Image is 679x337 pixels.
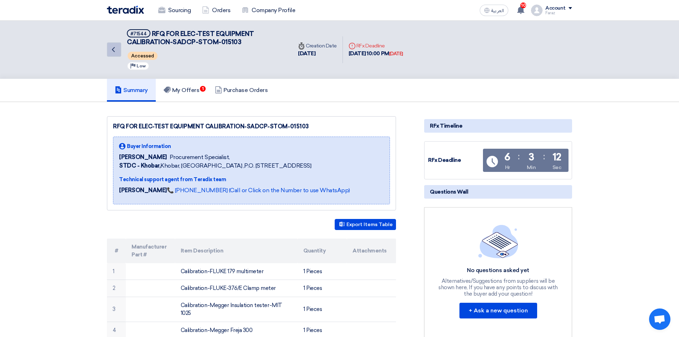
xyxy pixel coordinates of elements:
[130,31,147,36] div: #71544
[175,263,298,280] td: Calibration-FLUKE 179 multimeter
[200,86,206,92] span: 1
[298,42,337,50] div: Creation Date
[107,297,126,322] td: 3
[119,187,167,194] strong: [PERSON_NAME]
[127,30,254,46] span: RFQ FOR ELEC-TEST EQUIPMENT CALIBRATION-SADCP-STOM-015103
[552,164,561,171] div: Sec
[107,6,144,14] img: Teradix logo
[349,50,403,58] div: [DATE] 10:00 PM
[518,150,520,163] div: :
[215,87,268,94] h5: Purchase Orders
[529,152,534,162] div: 3
[505,164,510,171] div: Hr
[196,2,236,18] a: Orders
[543,150,545,163] div: :
[156,79,207,102] a: My Offers1
[127,29,284,47] h5: RFQ FOR ELEC-TEST EQUIPMENT CALIBRATION-SADCP-STOM-015103
[298,50,337,58] div: [DATE]
[428,156,482,164] div: RFx Deadline
[424,119,572,133] div: RFx Timeline
[491,8,504,13] span: العربية
[126,239,175,263] th: Manufacturer Part #
[175,297,298,322] td: Calibration-Megger Insulation tester-MIT 1025
[545,5,566,11] div: Account
[504,152,510,162] div: 6
[298,263,347,280] td: 1 Pieces
[478,225,518,258] img: empty_state_list.svg
[107,280,126,297] td: 2
[207,79,276,102] a: Purchase Orders
[527,164,536,171] div: Min
[545,11,572,15] div: Faraz
[335,219,396,230] button: Export Items Table
[153,2,196,18] a: Sourcing
[107,79,156,102] a: Summary
[531,5,542,16] img: profile_test.png
[389,50,403,57] div: [DATE]
[170,153,230,162] span: Procurement Specialist,
[298,280,347,297] td: 1 Pieces
[119,162,311,170] span: Khobar, [GEOGRAPHIC_DATA] ,P.O. [STREET_ADDRESS]
[520,2,526,8] span: 10
[167,187,350,194] a: 📞 [PHONE_NUMBER] (Call or Click on the Number to use WhatsApp)
[480,5,508,16] button: العربية
[119,162,160,169] b: STDC - Khobar,
[127,143,171,150] span: Buyer Information
[298,239,347,263] th: Quantity
[347,239,396,263] th: Attachments
[115,87,148,94] h5: Summary
[128,52,158,60] span: Accessed
[119,176,350,183] div: Technical support agent from Teradix team
[175,280,298,297] td: Calibration-FLUKE-376/E Clamp meter
[137,63,146,68] span: Low
[649,308,670,330] div: Open chat
[236,2,301,18] a: Company Profile
[438,278,559,297] div: Alternatives/Suggestions from suppliers will be shown here, If you have any points to discuss wit...
[119,153,167,162] span: [PERSON_NAME]
[175,239,298,263] th: Item Description
[349,42,403,50] div: RFx Deadline
[459,303,537,318] button: + Ask a new question
[430,188,468,196] span: Questions Wall
[107,263,126,280] td: 1
[113,122,390,131] div: RFQ FOR ELEC-TEST EQUIPMENT CALIBRATION-SADCP-STOM-015103
[552,152,561,162] div: 12
[164,87,200,94] h5: My Offers
[298,297,347,322] td: 1 Pieces
[107,239,126,263] th: #
[438,267,559,274] div: No questions asked yet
